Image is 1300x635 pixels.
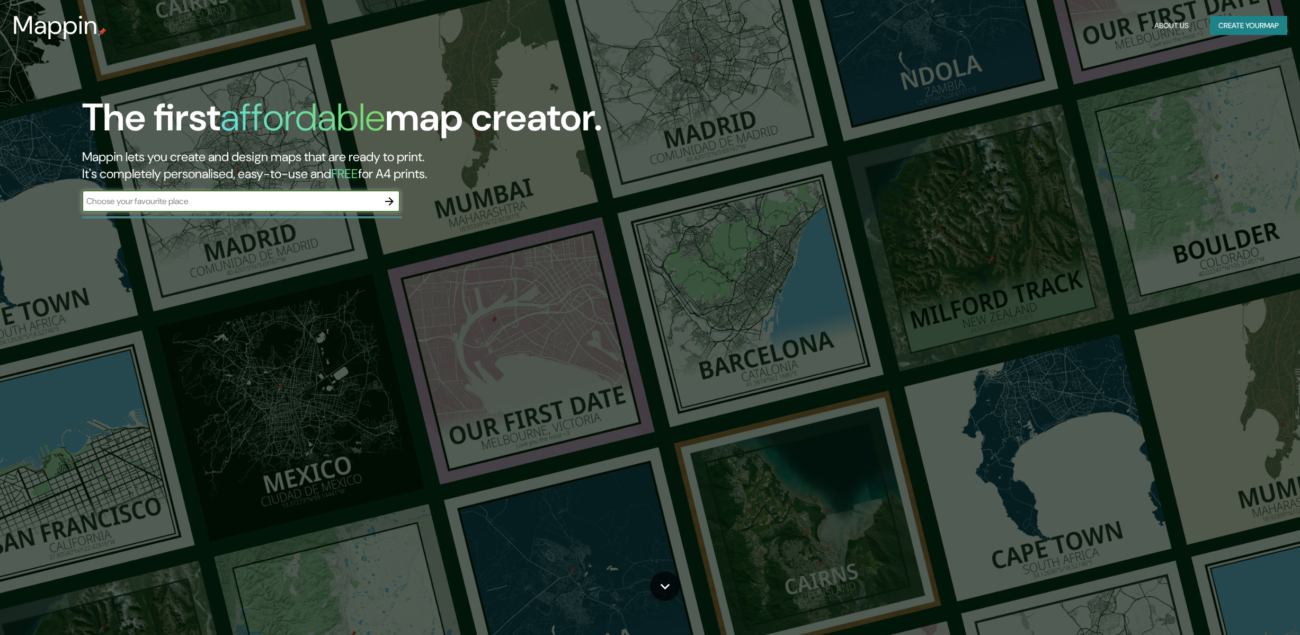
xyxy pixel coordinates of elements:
[13,11,98,40] h3: Mappin
[220,93,385,142] h1: affordable
[82,195,379,207] input: Choose your favourite place
[82,148,732,182] h2: Mappin lets you create and design maps that are ready to print. It's completely personalised, eas...
[1150,16,1193,36] button: About Us
[1210,16,1287,36] button: Create yourmap
[82,95,602,148] h1: The first map creator.
[331,165,358,182] h5: FREE
[98,28,106,36] img: mappin-pin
